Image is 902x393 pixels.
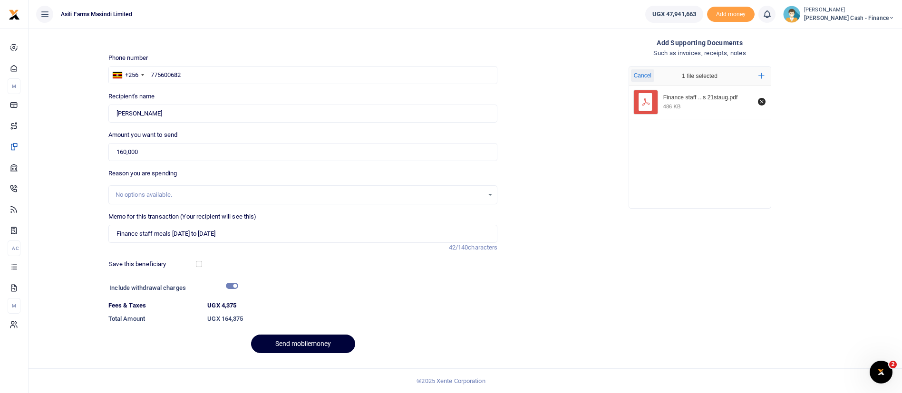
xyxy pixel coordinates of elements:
[108,130,177,140] label: Amount you want to send
[468,244,497,251] span: characters
[755,69,768,83] button: Add more files
[707,10,755,17] a: Add money
[804,6,894,14] small: [PERSON_NAME]
[870,361,892,383] iframe: Intercom live chat
[8,78,20,94] li: M
[108,169,177,178] label: Reason you are spending
[505,48,894,58] h4: Such as invoices, receipts, notes
[108,105,498,123] input: Loading name...
[663,103,681,110] div: 486 KB
[449,244,468,251] span: 42/140
[108,225,498,243] input: Enter extra information
[757,96,767,107] button: Remove file
[629,66,771,209] div: File Uploader
[251,335,355,353] button: Send mobilemoney
[108,92,155,101] label: Recipient's name
[645,6,703,23] a: UGX 47,941,663
[804,14,894,22] span: [PERSON_NAME] Cash - Finance
[889,361,897,368] span: 2
[57,10,136,19] span: Asili Farms Masindi Limited
[660,67,740,86] div: 1 file selected
[105,301,204,310] dt: Fees & Taxes
[9,9,20,20] img: logo-small
[652,10,696,19] span: UGX 47,941,663
[125,70,138,80] div: +256
[783,6,800,23] img: profile-user
[109,259,166,269] label: Save this beneficiary
[109,67,147,84] div: Uganda: +256
[207,301,236,310] label: UGX 4,375
[707,7,755,22] span: Add money
[707,7,755,22] li: Toup your wallet
[9,10,20,18] a: logo-small logo-large logo-large
[663,94,753,102] div: Finance staff meals 21staug.pdf
[109,284,233,292] h6: Include withdrawal charges
[631,69,654,82] button: Cancel
[108,143,498,161] input: UGX
[108,66,498,84] input: Enter phone number
[108,315,200,323] h6: Total Amount
[8,240,20,256] li: Ac
[207,315,497,323] h6: UGX 164,375
[783,6,894,23] a: profile-user [PERSON_NAME] [PERSON_NAME] Cash - Finance
[8,298,20,314] li: M
[505,38,894,48] h4: Add supporting Documents
[116,190,484,200] div: No options available.
[108,53,148,63] label: Phone number
[641,6,707,23] li: Wallet ballance
[108,212,257,221] label: Memo for this transaction (Your recipient will see this)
